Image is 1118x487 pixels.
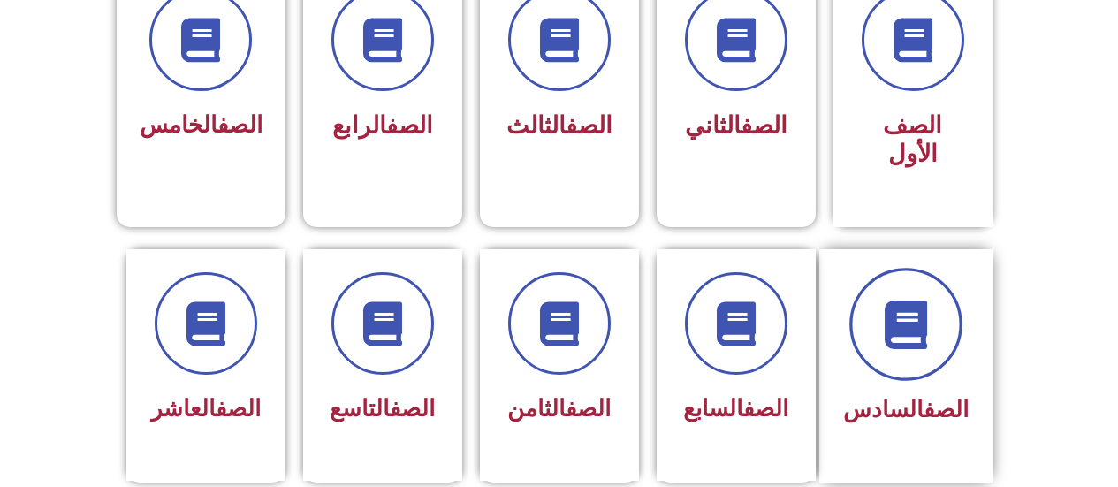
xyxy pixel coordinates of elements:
[743,395,788,422] a: الصف
[330,395,435,422] span: التاسع
[390,395,435,422] a: الصف
[506,111,612,140] span: الثالث
[151,395,261,422] span: العاشر
[217,111,262,138] a: الصف
[386,111,433,140] a: الصف
[566,111,612,140] a: الصف
[140,111,262,138] span: الخامس
[741,111,787,140] a: الصف
[216,395,261,422] a: الصف
[883,111,942,168] span: الصف الأول
[683,395,788,422] span: السابع
[507,395,611,422] span: الثامن
[843,396,969,422] span: السادس
[332,111,433,140] span: الرابع
[685,111,787,140] span: الثاني
[566,395,611,422] a: الصف
[924,396,969,422] a: الصف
